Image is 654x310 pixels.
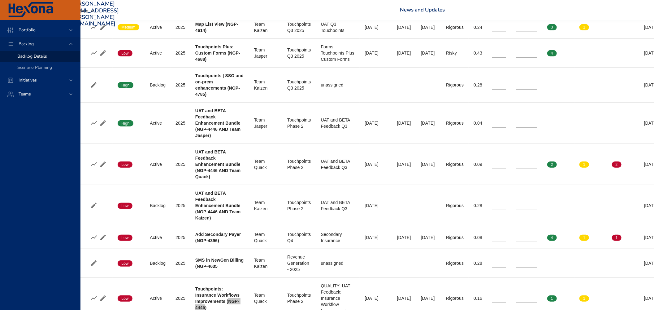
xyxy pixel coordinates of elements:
div: Active [150,50,166,56]
a: News and Updates [400,6,445,13]
div: UAT and BETA Feedback Q3 [321,158,355,170]
div: [DATE] [421,295,436,301]
button: Edit Project Details [89,201,98,210]
div: Team Kaizen [254,21,277,33]
span: Scenario Planning [17,64,52,70]
div: [DATE] [421,24,436,30]
b: Touchpoints Plus: Custom Forms (NGP-4688) [195,44,240,62]
div: 2025 [175,234,185,241]
div: Rigorous [446,234,464,241]
div: Team Quack [254,292,277,304]
div: Secondary Insurance [321,231,355,244]
div: Touchpoints Q4 [287,231,311,244]
b: Touchpoints | SSO and on-prem enhancements (NGP-4785) [195,73,244,97]
div: [DATE] [365,295,387,301]
div: [DATE] [421,120,436,126]
span: Low [118,203,132,209]
div: [DATE] [421,234,436,241]
div: [DATE] [397,24,411,30]
div: Team Quack [254,231,277,244]
span: High [118,121,133,126]
b: UAT and BETA Feedback Enhancement Bundle (NGP-4446 AND Team Kaizen) [195,191,241,220]
div: 0.24 [474,24,482,30]
div: Rigorous [446,260,464,266]
span: 0 [612,24,622,30]
b: Map List View (NGP-4614) [195,22,238,33]
div: Touchpoints Phase 2 [287,158,311,170]
div: Forms: Touchpoints Plus Custom Forms [321,44,355,62]
div: 2025 [175,82,185,88]
div: [DATE] [421,161,436,167]
span: 0 [612,51,622,56]
div: 0.16 [474,295,482,301]
div: Touchpoints Q3 2025 [287,21,311,33]
div: Rigorous [446,82,464,88]
div: 2025 [175,161,185,167]
div: Active [150,295,166,301]
div: [DATE] [365,161,387,167]
div: Active [150,120,166,126]
span: Low [118,51,132,56]
button: Edit Project Details [98,160,108,169]
button: Show Burnup [89,294,98,303]
span: Low [118,162,132,167]
span: Initiatives [14,77,42,83]
div: 0.43 [474,50,482,56]
span: Teams [14,91,36,97]
h3: [PERSON_NAME][EMAIL_ADDRESS][PERSON_NAME][DOMAIN_NAME] [69,1,119,27]
div: [DATE] [397,120,411,126]
div: unassigned [321,260,355,266]
span: Low [118,296,132,301]
div: UAT Q3 Touchpoints [321,21,355,33]
span: 1 [612,235,622,241]
span: 0 [579,121,589,126]
div: [DATE] [365,50,387,56]
button: Show Burnup [89,118,98,128]
div: [DATE] [365,120,387,126]
span: Medium [118,24,139,30]
div: Active [150,161,166,167]
span: High [118,82,133,88]
div: unassigned [321,82,355,88]
span: Low [118,261,132,266]
div: Rigorous [446,295,464,301]
button: Edit Project Details [98,48,108,58]
div: [DATE] [397,295,411,301]
div: [DATE] [397,161,411,167]
div: 0.08 [474,234,482,241]
div: Team Jasper [254,47,277,59]
div: Touchpoints Phase 2 [287,199,311,212]
button: Show Burnup [89,160,98,169]
b: UAT and BETA Feedback Enhancement Bundle (NGP-4446 AND Team Quack) [195,149,241,179]
img: Hexona [7,2,54,18]
div: UAT and BETA Feedback Q3 [321,117,355,129]
div: UAT and BETA Feedback Q3 [321,199,355,212]
div: [DATE] [397,234,411,241]
div: 0.28 [474,202,482,209]
span: 1 [579,24,589,30]
b: UAT and BETA Feedback Enhancement Bundle (NGP-4446 AND Team Jasper) [195,108,241,138]
div: Risky [446,50,464,56]
div: 2025 [175,202,185,209]
span: Low [118,235,132,241]
span: 0 [612,121,622,126]
span: 0 [579,51,589,56]
div: [DATE] [365,234,387,241]
div: Rigorous [446,161,464,167]
div: Rigorous [446,120,464,126]
div: [DATE] [365,202,387,209]
button: Show Burnup [89,233,98,242]
b: SMS in NewGen Billing (NGP-4635 [195,258,244,269]
button: Edit Project Details [98,233,108,242]
span: 0 [547,121,557,126]
span: 1 [547,296,557,301]
div: 2025 [175,120,185,126]
button: Edit Project Details [98,118,108,128]
div: Team Kaizen [254,79,277,91]
span: 3 [547,24,557,30]
div: 2025 [175,24,185,30]
div: [DATE] [365,24,387,30]
div: Active [150,234,166,241]
div: 2025 [175,50,185,56]
div: Touchpoints Q3 2025 [287,79,311,91]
